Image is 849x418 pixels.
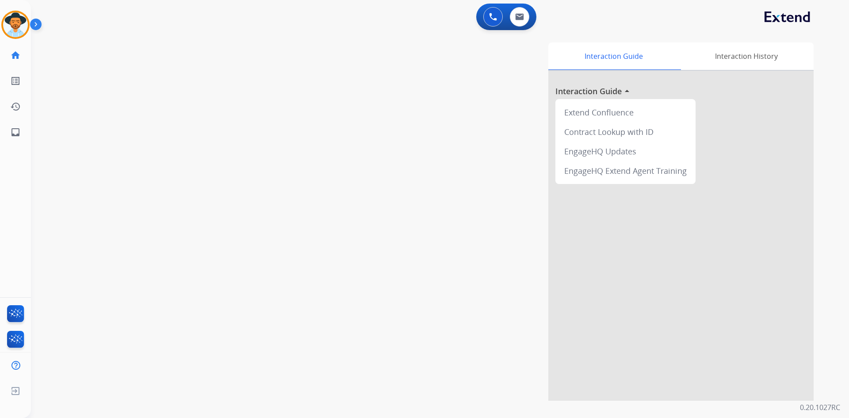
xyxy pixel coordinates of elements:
mat-icon: list_alt [10,76,21,86]
div: Contract Lookup with ID [559,122,692,142]
mat-icon: inbox [10,127,21,138]
p: 0.20.1027RC [800,402,840,413]
mat-icon: home [10,50,21,61]
img: avatar [3,12,28,37]
div: Interaction Guide [548,42,679,70]
div: Interaction History [679,42,814,70]
div: Extend Confluence [559,103,692,122]
div: EngageHQ Updates [559,142,692,161]
mat-icon: history [10,101,21,112]
div: EngageHQ Extend Agent Training [559,161,692,180]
